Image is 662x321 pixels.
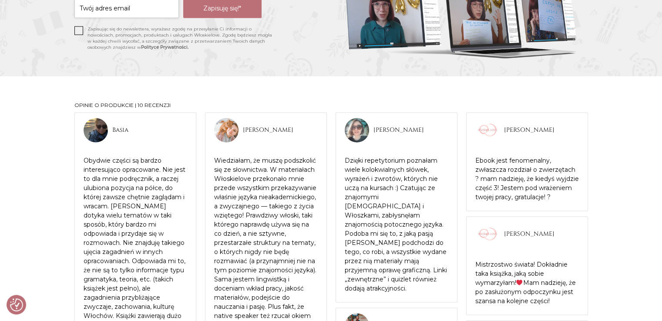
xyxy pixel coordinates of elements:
span: [PERSON_NAME] [373,125,424,134]
span: [PERSON_NAME] [504,125,554,134]
a: Polityce Prywatności. [141,44,188,50]
p: Mistrzostwo świata! Dokładnie taka książka, jaką sobie wymarzyłam! Mam nadzieję, że po zasłużonym... [475,260,579,306]
img: ❤ [516,279,522,285]
p: Dzięki repetytorium poznałam wiele kolokwialnych słówek, wyrażeń i zwrotów, których nie uczą na k... [345,156,448,293]
p: Ebook jest fenomenalny, zwłaszcza rozdział o zwierzętach ? mam nadzieję, że kiedyś wyjdzie część ... [475,156,579,202]
span: [PERSON_NAME] [243,125,293,134]
button: Preferencje co do zgód [10,298,23,311]
img: Revisit consent button [10,298,23,311]
span: [PERSON_NAME] [504,229,554,238]
h2: Opinie o produkcie | 10 recenzji [74,102,588,108]
p: Zapisując się do newslettera, wyrażasz zgodę na przesyłanie Ci informacji o nowościach, promocjac... [87,26,276,50]
span: Basia [112,125,128,134]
